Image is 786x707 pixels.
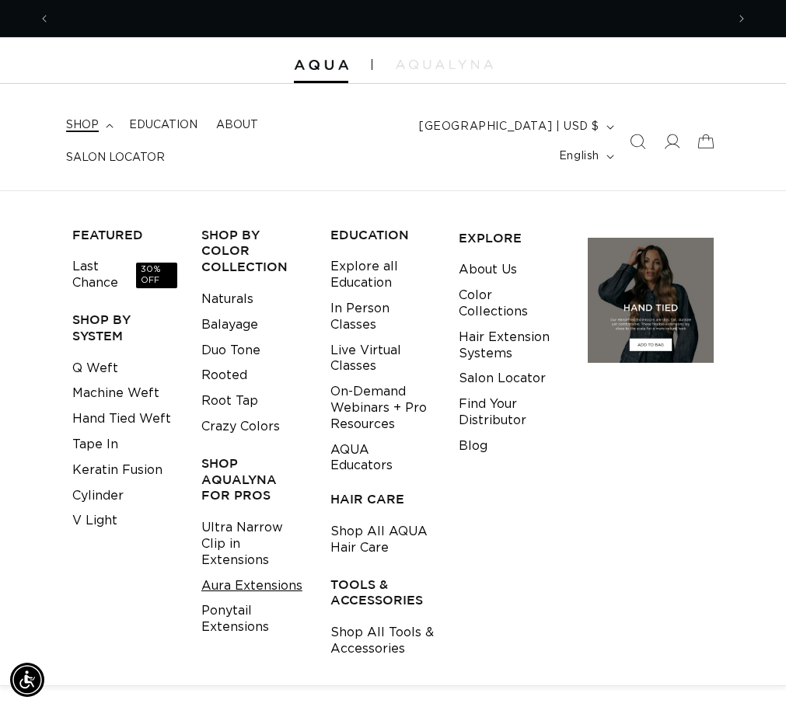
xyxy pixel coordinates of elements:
[201,338,260,364] a: Duo Tone
[136,263,177,288] span: 30% OFF
[72,508,117,534] a: V Light
[201,287,253,312] a: Naturals
[330,338,435,380] a: Live Virtual Classes
[396,60,493,69] img: aqualyna.com
[294,60,348,71] img: Aqua Hair Extensions
[72,312,177,344] h3: SHOP BY SYSTEM
[201,573,302,599] a: Aura Extensions
[201,515,306,573] a: Ultra Narrow Clip in Extensions
[459,325,564,367] a: Hair Extension Systems
[120,109,207,141] a: Education
[725,4,759,33] button: Next announcement
[72,432,118,458] a: Tape In
[72,356,118,381] a: Q Weft
[10,663,44,697] div: Accessibility Menu
[459,392,564,434] a: Find Your Distributor
[330,437,435,479] a: AQUA Educators
[330,227,435,243] h3: EDUCATION
[330,296,435,338] a: In Person Classes
[330,254,435,296] a: Explore all Education
[72,406,171,432] a: Hand Tied Weft
[216,118,258,132] span: About
[330,620,435,662] a: Shop All Tools & Accessories
[201,363,247,388] a: Rooted
[459,283,564,325] a: Color Collections
[66,151,165,165] span: Salon Locator
[419,119,599,135] span: [GEOGRAPHIC_DATA] | USD $
[708,632,786,707] iframe: Chat Widget
[459,366,546,392] a: Salon Locator
[459,257,517,283] a: About Us
[459,434,487,459] a: Blog
[129,118,197,132] span: Education
[72,227,177,243] h3: FEATURED
[72,483,124,509] a: Cylinder
[201,312,258,338] a: Balayage
[27,4,61,33] button: Previous announcement
[550,141,620,171] button: English
[201,388,258,414] a: Root Tap
[459,230,564,246] h3: EXPLORE
[330,491,435,507] h3: HAIR CARE
[207,109,267,141] a: About
[201,455,306,503] h3: Shop AquaLyna for Pros
[330,519,435,561] a: Shop All AQUA Hair Care
[72,458,162,483] a: Keratin Fusion
[72,254,177,296] a: Last Chance30% OFF
[201,414,280,440] a: Crazy Colors
[559,148,599,165] span: English
[201,598,306,640] a: Ponytail Extensions
[410,112,620,141] button: [GEOGRAPHIC_DATA] | USD $
[57,141,174,174] a: Salon Locator
[66,118,99,132] span: shop
[201,227,306,275] h3: Shop by Color Collection
[72,381,159,406] a: Machine Weft
[330,379,435,437] a: On-Demand Webinars + Pro Resources
[57,109,120,141] summary: shop
[330,576,435,609] h3: TOOLS & ACCESSORIES
[620,124,655,158] summary: Search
